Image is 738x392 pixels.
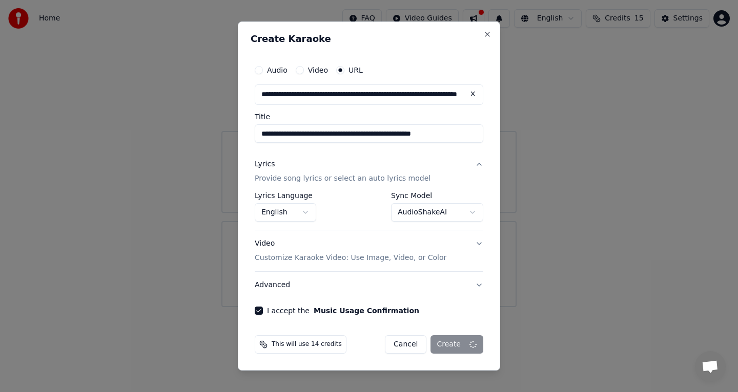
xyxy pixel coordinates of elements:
[255,173,430,184] p: Provide song lyrics or select an auto lyrics model
[255,159,275,169] div: Lyrics
[255,192,316,199] label: Lyrics Language
[255,253,446,263] p: Customize Karaoke Video: Use Image, Video, or Color
[267,307,419,314] label: I accept the
[255,230,483,271] button: VideoCustomize Karaoke Video: Use Image, Video, or Color
[255,238,446,263] div: Video
[267,67,288,74] label: Audio
[255,192,483,230] div: LyricsProvide song lyrics or select an auto lyrics model
[255,272,483,298] button: Advanced
[308,67,328,74] label: Video
[272,340,342,349] span: This will use 14 credits
[314,307,419,314] button: I accept the
[391,192,483,199] label: Sync Model
[348,67,363,74] label: URL
[255,113,483,120] label: Title
[255,151,483,192] button: LyricsProvide song lyrics or select an auto lyrics model
[251,34,487,43] h2: Create Karaoke
[385,335,426,354] button: Cancel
